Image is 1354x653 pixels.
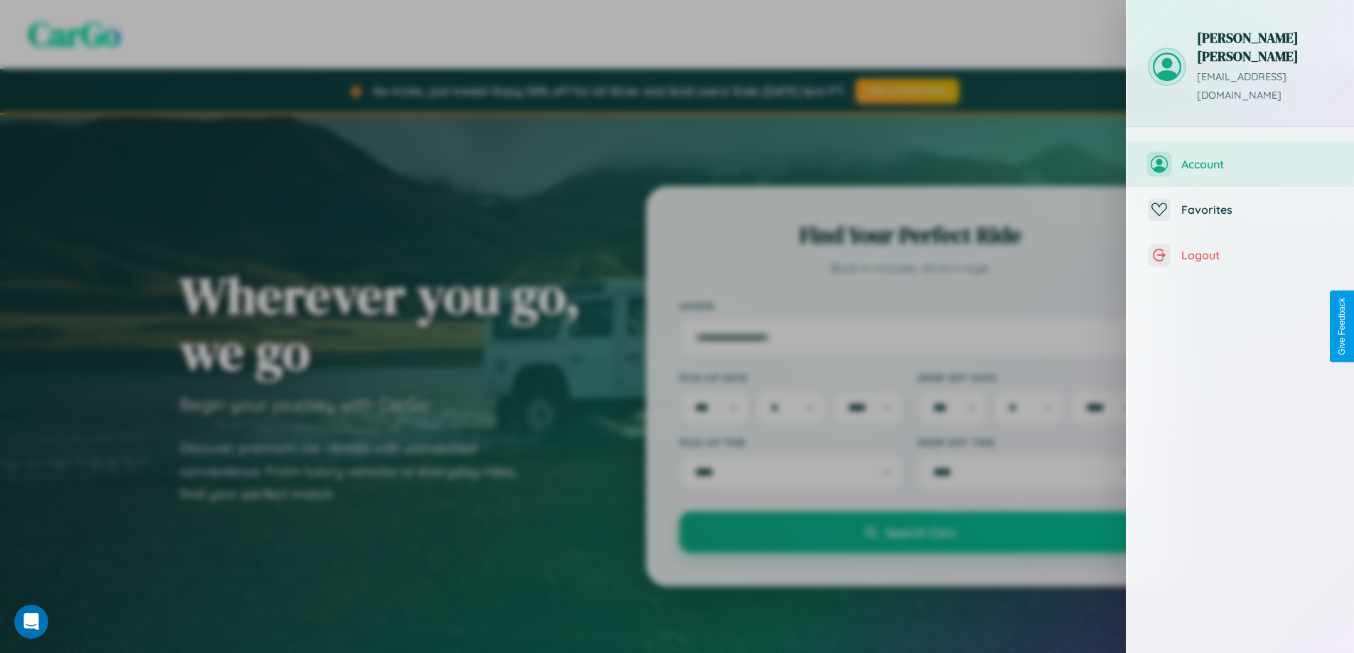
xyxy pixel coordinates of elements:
[1337,298,1347,355] div: Give Feedback
[1197,28,1333,65] h3: [PERSON_NAME] [PERSON_NAME]
[1127,232,1354,278] button: Logout
[1127,187,1354,232] button: Favorites
[1181,157,1333,171] span: Account
[1197,68,1333,105] p: [EMAIL_ADDRESS][DOMAIN_NAME]
[14,605,48,639] iframe: Intercom live chat
[1181,203,1333,217] span: Favorites
[1181,248,1333,262] span: Logout
[1127,141,1354,187] button: Account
